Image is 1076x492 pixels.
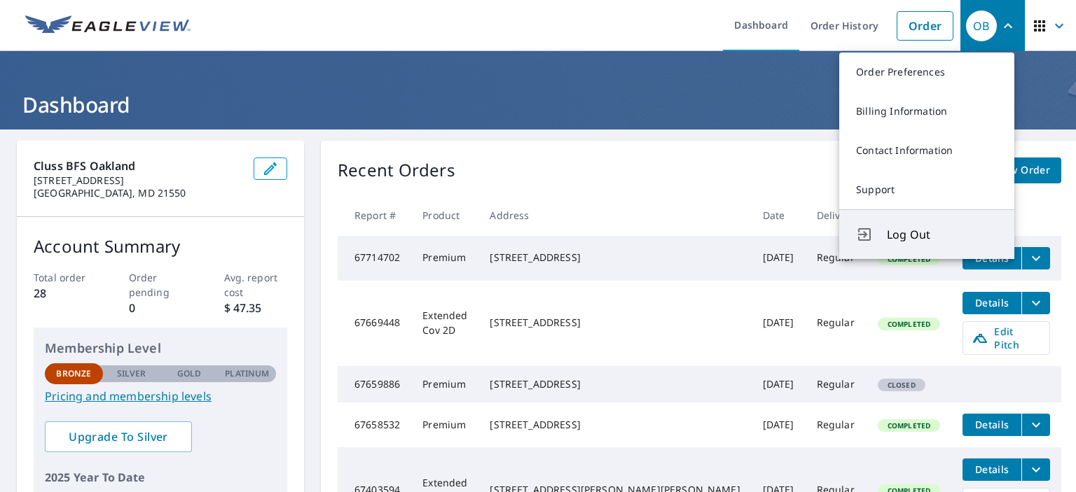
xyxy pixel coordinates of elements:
[806,366,867,402] td: Regular
[971,418,1013,431] span: Details
[411,402,478,447] td: Premium
[490,377,740,391] div: [STREET_ADDRESS]
[56,429,181,444] span: Upgrade To Silver
[17,90,1059,119] h1: Dashboard
[34,234,287,259] p: Account Summary
[1021,414,1050,436] button: filesDropdownBtn-67658532
[963,414,1021,436] button: detailsBtn-67658532
[1021,247,1050,269] button: filesDropdownBtn-67714702
[45,388,276,405] a: Pricing and membership levels
[806,402,867,447] td: Regular
[45,421,192,452] a: Upgrade To Silver
[752,236,806,281] td: [DATE]
[752,195,806,236] th: Date
[963,321,1050,355] a: Edit Pitch
[25,15,191,36] img: EV Logo
[56,367,91,380] p: Bronze
[897,11,953,41] a: Order
[411,236,478,281] td: Premium
[338,366,411,402] td: 67659886
[45,339,276,358] p: Membership Level
[45,469,276,486] p: 2025 Year To Date
[839,209,1014,259] button: Log Out
[752,402,806,447] td: [DATE]
[129,300,193,316] p: 0
[34,270,97,285] p: Total order
[225,367,269,380] p: Platinum
[490,316,740,330] div: [STREET_ADDRESS]
[972,325,1041,351] span: Edit Pitch
[338,195,411,236] th: Report #
[224,270,288,300] p: Avg. report cost
[177,367,201,380] p: Gold
[1021,292,1050,314] button: filesDropdownBtn-67669448
[478,195,751,236] th: Address
[338,402,411,447] td: 67658532
[839,131,1014,170] a: Contact Information
[117,367,146,380] p: Silver
[338,157,455,183] p: Recent Orders
[963,458,1021,481] button: detailsBtn-67403594
[34,174,242,187] p: [STREET_ADDRESS]
[839,170,1014,209] a: Support
[879,421,939,430] span: Completed
[752,366,806,402] td: [DATE]
[752,281,806,366] td: [DATE]
[887,226,998,243] span: Log Out
[34,285,97,302] p: 28
[806,195,867,236] th: Delivery
[879,319,939,329] span: Completed
[879,380,924,390] span: Closed
[411,195,478,236] th: Product
[971,463,1013,476] span: Details
[806,281,867,366] td: Regular
[839,52,1014,92] a: Order Preferences
[338,236,411,281] td: 67714702
[411,281,478,366] td: Extended Cov 2D
[34,187,242,199] p: [GEOGRAPHIC_DATA], MD 21550
[129,270,193,300] p: Order pending
[411,366,478,402] td: Premium
[338,281,411,366] td: 67669448
[971,296,1013,309] span: Details
[806,236,867,281] td: Regular
[963,292,1021,314] button: detailsBtn-67669448
[1021,458,1050,481] button: filesDropdownBtn-67403594
[34,157,242,174] p: Cluss BFS Oakland
[490,251,740,265] div: [STREET_ADDRESS]
[490,418,740,432] div: [STREET_ADDRESS]
[224,300,288,316] p: $ 47.35
[839,92,1014,131] a: Billing Information
[966,10,997,41] div: OB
